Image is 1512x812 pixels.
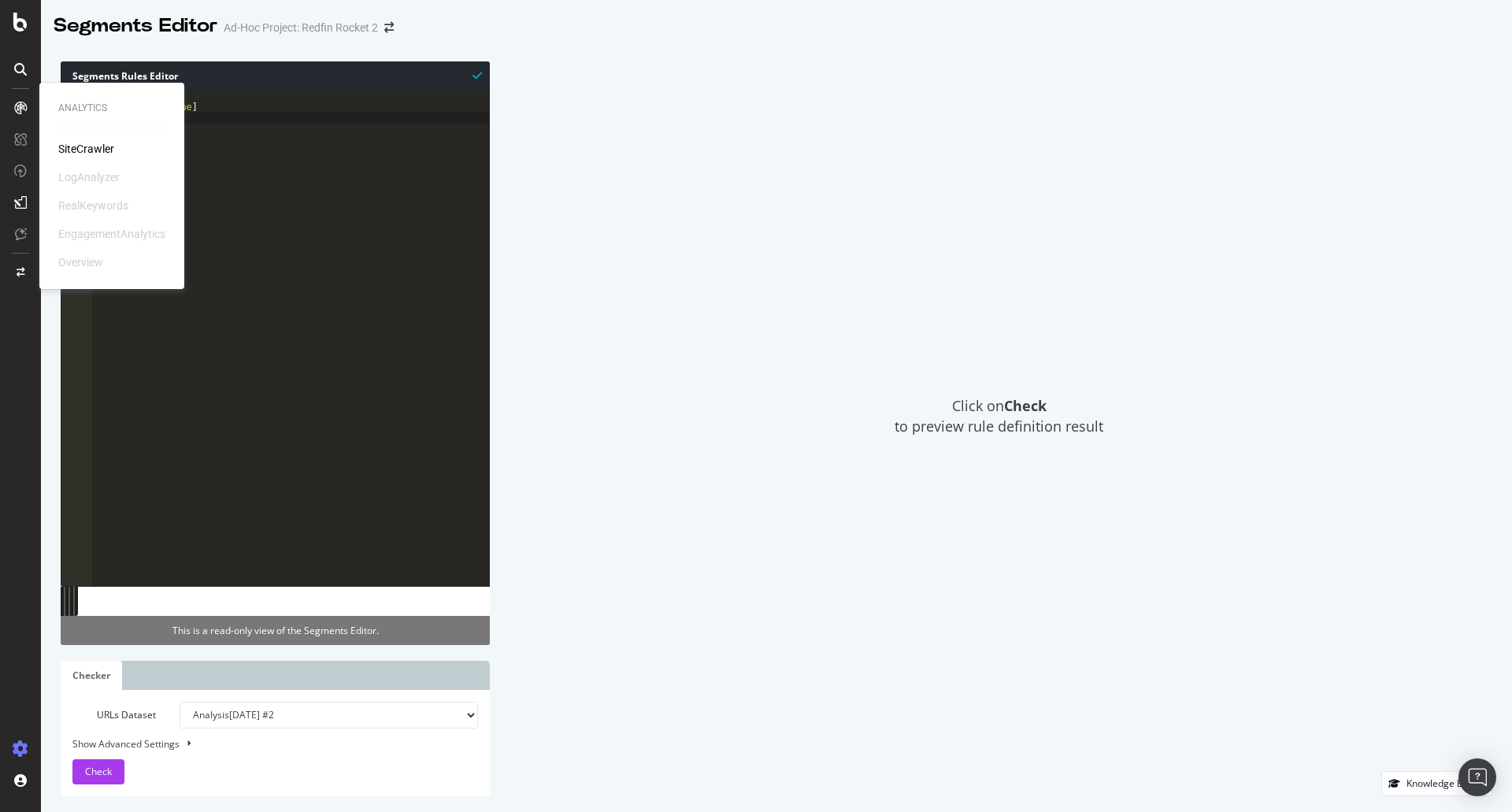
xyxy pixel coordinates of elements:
[58,254,103,270] div: Overview
[58,102,165,115] div: Analytics
[224,20,378,35] div: Ad-Hoc Project: Redfin Rocket 2
[1381,771,1492,796] button: Knowledge Base
[1458,758,1496,796] div: Open Intercom Messenger
[61,702,168,729] label: URLs Dataset
[384,22,394,33] div: arrow-right-arrow-left
[61,736,466,751] div: Show Advanced Settings
[85,765,112,778] span: Check
[58,141,114,157] a: SiteCrawler
[895,396,1103,436] span: Click on to preview rule definition result
[72,759,124,784] button: Check
[472,68,482,83] span: Syntax is valid
[58,226,165,242] div: EngagementAnalytics
[1381,777,1492,790] a: Knowledge Base
[61,616,490,645] div: This is a read-only view of the Segments Editor.
[61,661,122,690] a: Checker
[1406,777,1479,790] div: Knowledge Base
[58,169,120,185] div: LogAnalyzer
[61,61,490,91] div: Segments Rules Editor
[58,198,128,213] div: RealKeywords
[54,13,217,39] div: Segments Editor
[1004,396,1047,415] strong: Check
